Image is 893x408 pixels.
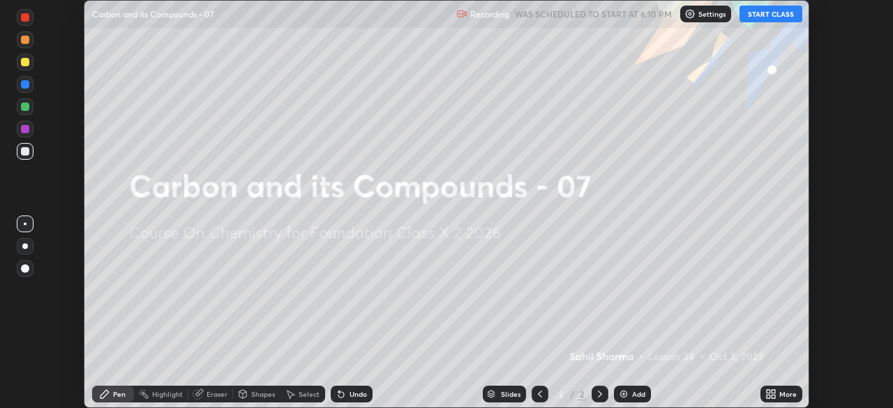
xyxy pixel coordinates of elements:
div: Undo [350,391,367,398]
button: START CLASS [740,6,802,22]
div: More [779,391,797,398]
div: Highlight [152,391,183,398]
img: add-slide-button [618,388,629,400]
div: Select [299,391,320,398]
div: Pen [113,391,126,398]
p: Carbon and its Compounds - 07 [92,8,214,20]
h5: WAS SCHEDULED TO START AT 6:10 PM [515,8,672,20]
div: Eraser [207,391,227,398]
div: / [571,390,575,398]
div: 2 [578,388,586,400]
p: Settings [698,10,726,17]
p: Recording [470,9,509,20]
div: Slides [501,391,520,398]
div: 2 [554,390,568,398]
img: class-settings-icons [684,8,696,20]
div: Shapes [251,391,275,398]
div: Add [632,391,645,398]
img: recording.375f2c34.svg [456,8,467,20]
